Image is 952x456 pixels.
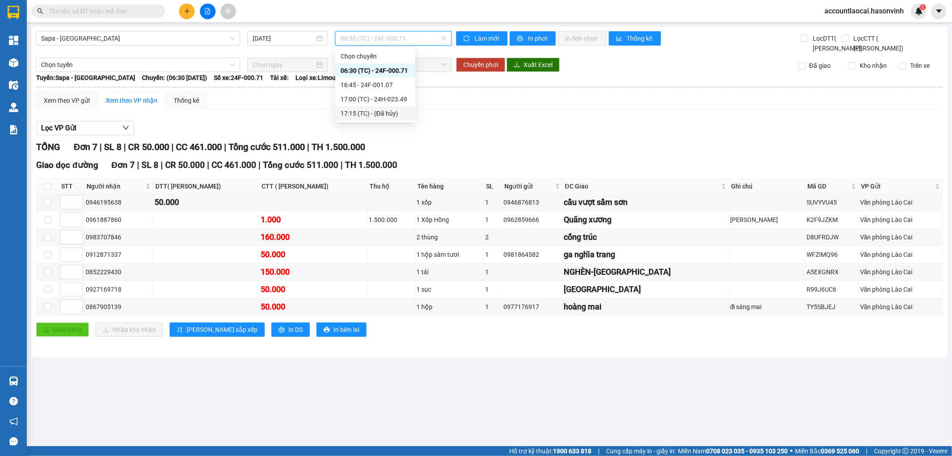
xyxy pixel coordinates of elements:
button: plus [179,4,195,19]
div: 1 [485,302,500,312]
span: | [598,446,599,456]
span: In phơi [528,33,549,43]
input: 14/10/2025 [253,33,315,43]
td: TY5SBJEJ [806,298,859,316]
span: notification [9,417,18,426]
div: 0983707846 [86,232,151,242]
span: Làm mới [474,33,500,43]
span: | [137,160,139,170]
div: Văn phòng Lào Cai [860,284,941,294]
div: 50.000 [261,248,366,261]
span: Lọc DTT( [PERSON_NAME]) [810,33,865,53]
span: Miền Nam [678,446,788,456]
span: Đã giao [806,61,834,71]
div: R99J6UC6 [807,284,857,294]
span: ⚪️ [790,449,793,453]
td: Văn phòng Lào Cai [859,229,943,246]
span: file-add [204,8,211,14]
div: 17:00 (TC) - 24H-023.49 [341,94,410,104]
td: Văn phòng Lào Cai [859,246,943,264]
div: Chọn chuyến [341,51,410,61]
td: A5EXGNRX [806,264,859,281]
th: Tên hàng [416,179,484,194]
span: Đơn 7 [112,160,135,170]
button: bar-chartThống kê [609,31,661,46]
img: logo-vxr [8,6,19,19]
span: 1 [921,4,924,10]
span: | [866,446,867,456]
div: 1 [485,197,500,207]
strong: 0369 525 060 [821,448,859,455]
div: Chọn chuyến [335,49,416,63]
th: CTT ( [PERSON_NAME]) [259,179,368,194]
td: SUVYVU45 [806,194,859,211]
div: K2F9JZKM [807,215,857,225]
div: Văn phòng Lào Cai [860,250,941,259]
td: Văn phòng Lào Cai [859,281,943,298]
span: | [124,142,126,152]
div: 1 [485,215,500,225]
div: 16:45 - 24F-001.07 [341,80,410,90]
div: Thống kê [174,96,199,105]
span: caret-down [935,7,943,15]
span: In DS [288,325,303,335]
div: 1 xốp [417,197,482,207]
td: D8UFRDJW [806,229,859,246]
span: copyright [902,448,909,454]
div: [GEOGRAPHIC_DATA] [564,283,727,296]
span: bar-chart [616,35,624,42]
button: downloadXuất Excel [507,58,560,72]
span: Người gửi [504,181,553,191]
div: 0961887860 [86,215,151,225]
div: 160.000 [261,231,366,243]
span: VP Gửi [861,181,933,191]
span: Tài xế: [270,73,289,83]
div: 50.000 [261,301,366,313]
button: uploadGiao hàng [36,322,89,337]
span: Chọn tuyến [41,58,235,71]
td: Văn phòng Lào Cai [859,194,943,211]
div: 1 Xốp Hồng [417,215,482,225]
div: 0946876813 [503,197,561,207]
span: TỔNG [36,142,60,152]
span: printer [324,326,330,334]
td: WFZIMQ96 [806,246,859,264]
button: printerIn DS [271,322,310,337]
img: warehouse-icon [9,80,18,90]
span: Lọc VP Gửi [41,122,76,134]
span: Sapa - Hà Tĩnh [41,32,235,45]
th: Thu hộ [368,179,416,194]
div: 0977176917 [503,302,561,312]
div: 1 [485,284,500,294]
button: syncLàm mới [456,31,507,46]
span: In biên lai [333,325,359,335]
div: 1.000 [261,213,366,226]
span: CR 50.000 [128,142,169,152]
div: SUVYVU45 [807,197,857,207]
td: K2F9JZKM [806,211,859,229]
span: | [341,160,343,170]
span: [PERSON_NAME] sắp xếp [187,325,258,335]
div: 06:30 (TC) - 24F-000.71 [341,66,410,75]
span: accountlaocai.hasonvinh [817,5,911,17]
span: CC 461.000 [176,142,222,152]
div: 1 tải [417,267,482,277]
button: Lọc VP Gửi [36,121,134,135]
span: Tổng cước 511.000 [229,142,305,152]
span: Giao dọc đường [36,160,98,170]
span: | [207,160,209,170]
span: CC 461.000 [212,160,256,170]
img: icon-new-feature [915,7,923,15]
div: 17:15 (TC) - (Đã hủy) [341,109,410,118]
button: In đơn chọn [558,31,607,46]
span: Mã GD [808,181,849,191]
span: aim [225,8,231,14]
div: WFZIMQ96 [807,250,857,259]
span: CR 50.000 [165,160,205,170]
span: Tổng cước 511.000 [263,160,338,170]
span: printer [517,35,524,42]
div: 1 hộp [417,302,482,312]
input: Tìm tên, số ĐT hoặc mã đơn [49,6,154,16]
div: đi sáng mai [730,302,804,312]
span: sort-ascending [177,326,183,334]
